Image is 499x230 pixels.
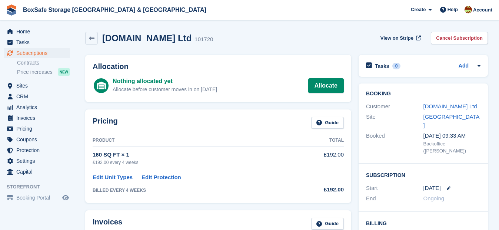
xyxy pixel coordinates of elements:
span: Storefront [7,183,74,191]
div: Site [366,113,423,129]
span: Create [411,6,426,13]
div: Start [366,184,423,193]
th: Total [297,135,344,147]
span: Tasks [16,37,61,47]
span: Invoices [16,113,61,123]
span: Account [473,6,492,14]
div: [DATE] 09:33 AM [423,132,481,140]
h2: Subscription [366,171,480,178]
a: Price increases NEW [17,68,70,76]
span: Booking Portal [16,193,61,203]
a: BoxSafe Storage [GEOGRAPHIC_DATA] & [GEOGRAPHIC_DATA] [20,4,209,16]
a: Edit Unit Types [93,173,133,182]
span: Home [16,26,61,37]
a: menu [4,167,70,177]
a: Contracts [17,59,70,66]
a: menu [4,134,70,145]
a: menu [4,124,70,134]
span: Analytics [16,102,61,112]
a: menu [4,156,70,166]
a: Preview store [61,193,70,202]
time: 2025-08-25 00:00:00 UTC [423,184,441,193]
span: Price increases [17,69,53,76]
a: menu [4,37,70,47]
div: Customer [366,102,423,111]
a: Edit Protection [142,173,181,182]
span: Sites [16,80,61,91]
div: 101720 [194,35,213,44]
a: menu [4,193,70,203]
div: NEW [58,68,70,76]
a: menu [4,26,70,37]
a: menu [4,145,70,155]
th: Product [93,135,297,147]
img: stora-icon-8386f47178a22dfd0bd8f6a31ec36ba5ce8667c1dd55bd0f319d3a0aa187defe.svg [6,4,17,16]
a: Add [459,62,469,70]
div: Nothing allocated yet [113,77,217,86]
span: Settings [16,156,61,166]
a: Guide [311,117,344,129]
h2: Billing [366,219,480,227]
img: Kim [465,6,472,13]
h2: [DOMAIN_NAME] Ltd [102,33,192,43]
span: Ongoing [423,195,445,201]
td: £192.00 [297,147,344,170]
a: View on Stripe [377,32,422,44]
div: Booked [366,132,423,155]
span: Subscriptions [16,48,61,58]
a: [GEOGRAPHIC_DATA] [423,114,480,128]
a: menu [4,102,70,112]
h2: Tasks [375,63,389,69]
span: View on Stripe [380,34,413,42]
span: Capital [16,167,61,177]
div: Backoffice ([PERSON_NAME]) [423,140,481,155]
div: BILLED EVERY 4 WEEKS [93,187,297,194]
div: £192.00 [297,185,344,194]
a: [DOMAIN_NAME] Ltd [423,103,477,109]
div: Allocate before customer moves in on [DATE] [113,86,217,93]
h2: Pricing [93,117,118,129]
span: Coupons [16,134,61,145]
span: Protection [16,145,61,155]
span: Pricing [16,124,61,134]
a: menu [4,80,70,91]
a: menu [4,48,70,58]
span: CRM [16,91,61,102]
a: menu [4,91,70,102]
div: £192.00 every 4 weeks [93,159,297,166]
span: Help [448,6,458,13]
a: menu [4,113,70,123]
h2: Booking [366,91,480,97]
a: Cancel Subscription [431,32,488,44]
div: End [366,194,423,203]
div: 160 SQ FT × 1 [93,151,297,159]
h2: Invoices [93,218,122,230]
a: Allocate [308,78,344,93]
a: Guide [311,218,344,230]
h2: Allocation [93,62,344,71]
div: 0 [392,63,401,69]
